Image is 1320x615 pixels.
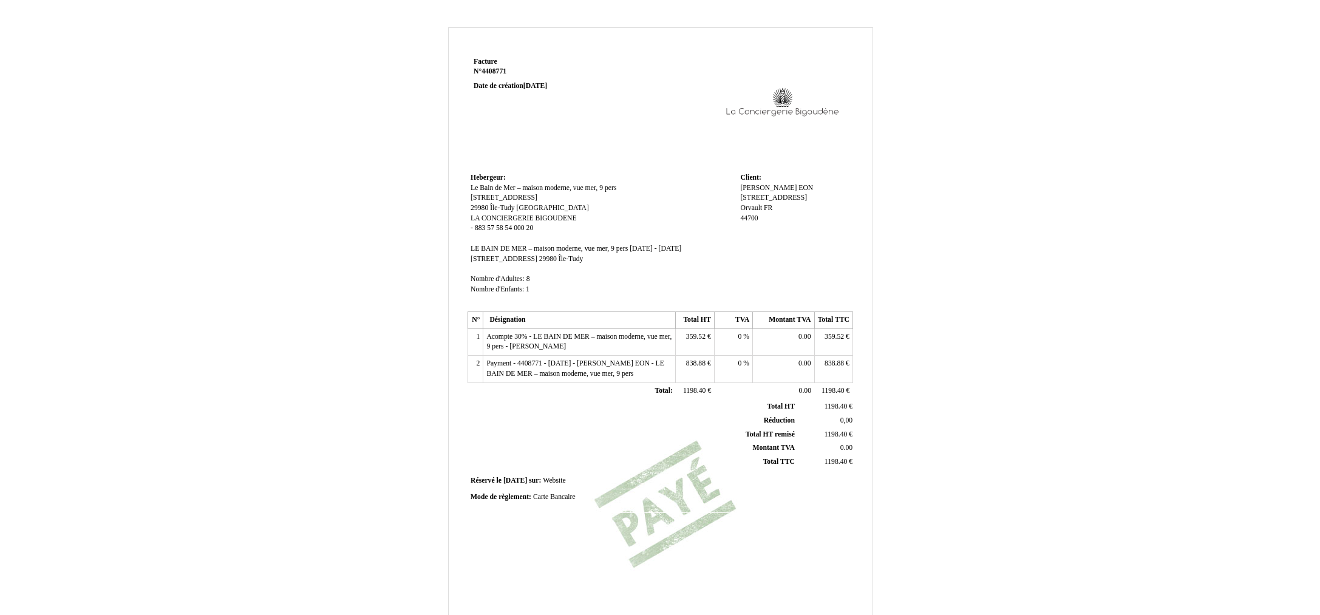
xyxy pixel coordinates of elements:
[714,312,752,329] th: TVA
[526,285,529,293] span: 1
[483,312,676,329] th: Désignation
[797,427,855,441] td: €
[740,204,762,212] span: Orvault
[475,224,533,232] span: 883 57 58 54 000 20
[740,184,797,192] span: [PERSON_NAME]
[825,359,844,367] span: 838.88
[767,403,795,410] span: Total HT
[523,82,547,90] span: [DATE]
[686,359,706,367] span: 838.88
[471,275,525,283] span: Nombre d'Adultes:
[471,194,537,202] span: [STREET_ADDRESS]
[746,430,795,438] span: Total HT remisé
[503,477,527,484] span: [DATE]
[825,430,848,438] span: 1198.40
[764,416,795,424] span: Réduction
[471,477,502,484] span: Réservé le
[529,477,541,484] span: sur:
[471,245,628,253] span: LE BAIN DE MER – maison moderne, vue mer, 9 pers
[471,255,537,263] span: [STREET_ADDRESS]
[814,328,852,355] td: €
[630,245,681,253] span: [DATE] - [DATE]
[490,204,514,212] span: Île-Tudy
[738,333,742,341] span: 0
[676,328,714,355] td: €
[814,356,852,382] td: €
[543,477,565,484] span: Website
[471,493,531,501] span: Mode de règlement:
[715,57,850,148] img: logo
[471,214,577,222] span: LA CONCIERGERIE BIGOUDENE
[683,387,706,395] span: 1198.40
[798,333,811,341] span: 0.00
[471,174,506,182] span: Hebergeur:
[814,312,852,329] th: Total TTC
[797,455,855,469] td: €
[474,67,619,76] strong: N°
[738,359,742,367] span: 0
[714,356,752,382] td: %
[486,333,672,351] span: Acompte 30% - LE BAIN DE MER – maison moderne, vue mer, 9 pers - [PERSON_NAME]
[474,82,547,90] strong: Date de création
[825,403,848,410] span: 1198.40
[471,204,488,212] span: 29980
[753,444,795,452] span: Montant TVA
[840,444,852,452] span: 0.00
[517,204,589,212] span: [GEOGRAPHIC_DATA]
[799,387,811,395] span: 0.00
[814,382,852,399] td: €
[740,194,807,202] span: [STREET_ADDRESS]
[676,356,714,382] td: €
[474,58,497,66] span: Facture
[655,387,672,395] span: Total:
[526,275,530,283] span: 8
[468,328,483,355] td: 1
[822,387,845,395] span: 1198.40
[763,458,795,466] span: Total TTC
[798,184,813,192] span: EON
[840,416,852,424] span: 0,00
[676,382,714,399] td: €
[559,255,583,263] span: Île-Tudy
[486,359,664,378] span: Payment - 4408771 - [DATE] - [PERSON_NAME] EON - LE BAIN DE MER – maison moderne, vue mer, 9 pers
[471,224,473,232] span: -
[825,458,848,466] span: 1198.40
[764,204,772,212] span: FR
[676,312,714,329] th: Total HT
[686,333,706,341] span: 359.52
[539,255,557,263] span: 29980
[468,356,483,382] td: 2
[753,312,814,329] th: Montant TVA
[797,400,855,413] td: €
[468,312,483,329] th: N°
[533,493,576,501] span: Carte Bancaire
[798,359,811,367] span: 0.00
[740,174,761,182] span: Client:
[714,328,752,355] td: %
[825,333,844,341] span: 359.52
[740,214,758,222] span: 44700
[471,184,616,192] span: Le Bain de Mer – maison moderne, vue mer, 9 pers
[471,285,524,293] span: Nombre d'Enfants:
[481,67,506,75] span: 4408771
